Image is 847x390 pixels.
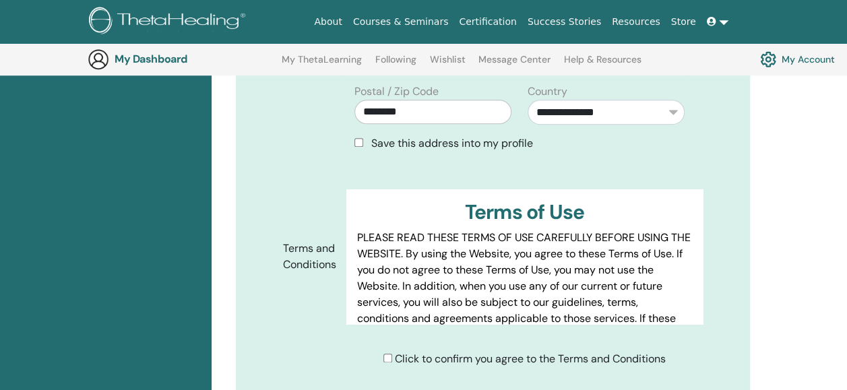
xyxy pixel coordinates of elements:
img: cog.svg [760,48,776,71]
span: Save this address into my profile [371,136,533,150]
h3: My Dashboard [115,53,249,65]
a: Help & Resources [564,54,641,75]
label: Terms and Conditions [273,236,346,278]
a: Courses & Seminars [348,9,454,34]
a: My Account [760,48,835,71]
label: Country [528,84,567,100]
img: logo.png [89,7,250,37]
a: Following [375,54,416,75]
label: Postal / Zip Code [354,84,439,100]
a: About [309,9,347,34]
a: Wishlist [430,54,466,75]
h3: Terms of Use [357,200,692,224]
a: Resources [606,9,666,34]
img: generic-user-icon.jpg [88,48,109,70]
a: Success Stories [522,9,606,34]
a: Certification [453,9,522,34]
a: My ThetaLearning [282,54,362,75]
a: Message Center [478,54,551,75]
a: Store [666,9,701,34]
span: Click to confirm you agree to the Terms and Conditions [395,352,666,366]
p: PLEASE READ THESE TERMS OF USE CAREFULLY BEFORE USING THE WEBSITE. By using the Website, you agre... [357,230,692,375]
